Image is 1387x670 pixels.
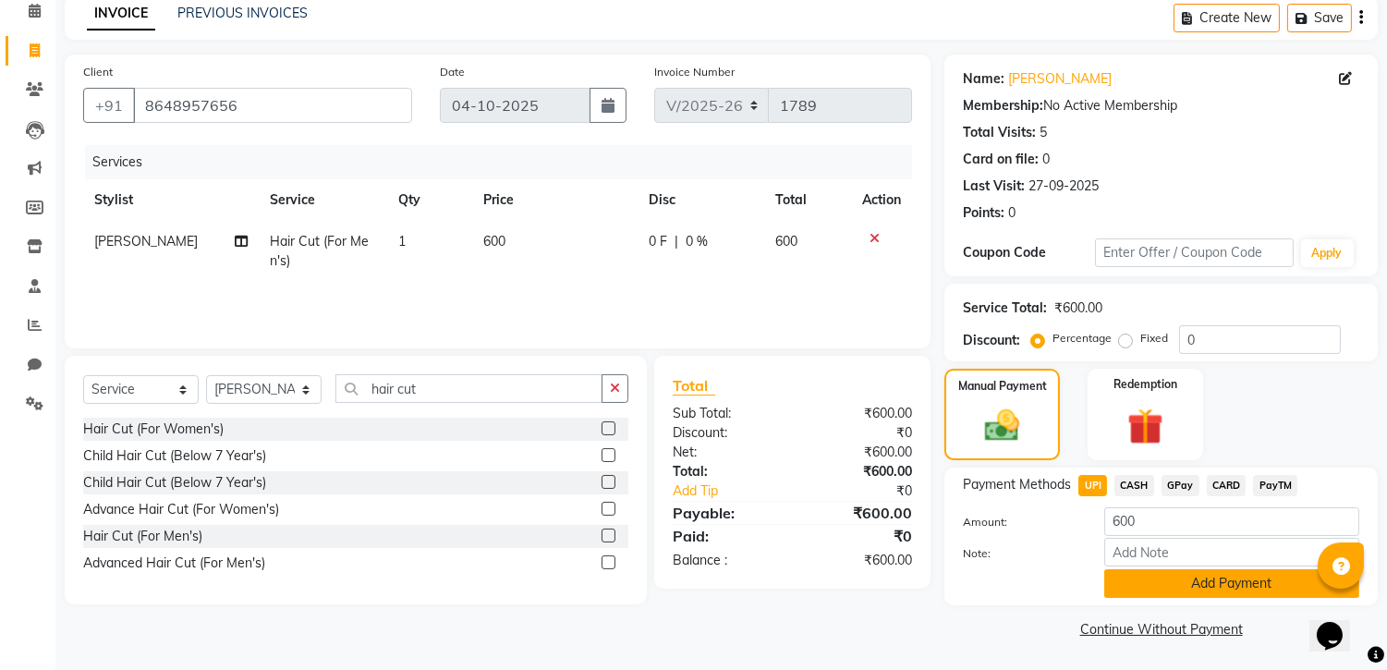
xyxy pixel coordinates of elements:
[659,525,793,547] div: Paid:
[1008,203,1016,223] div: 0
[1054,298,1102,318] div: ₹600.00
[793,443,927,462] div: ₹600.00
[1042,150,1050,169] div: 0
[659,551,793,570] div: Balance :
[1309,596,1369,652] iframe: chat widget
[83,88,135,123] button: +91
[440,64,465,80] label: Date
[1104,538,1359,566] input: Add Note
[673,376,715,396] span: Total
[963,298,1047,318] div: Service Total:
[793,525,927,547] div: ₹0
[83,554,265,573] div: Advanced Hair Cut (For Men's)
[659,481,815,501] a: Add Tip
[793,551,927,570] div: ₹600.00
[1104,507,1359,536] input: Amount
[83,64,113,80] label: Client
[83,179,260,221] th: Stylist
[963,177,1025,196] div: Last Visit:
[398,233,406,250] span: 1
[948,620,1374,640] a: Continue Without Payment
[483,233,505,250] span: 600
[963,123,1036,142] div: Total Visits:
[974,406,1029,445] img: _cash.svg
[851,179,912,221] th: Action
[654,64,735,80] label: Invoice Number
[963,243,1095,262] div: Coupon Code
[963,331,1020,350] div: Discount:
[1301,239,1354,267] button: Apply
[1008,69,1112,89] a: [PERSON_NAME]
[1162,475,1199,496] span: GPay
[1028,177,1099,196] div: 27-09-2025
[963,475,1071,494] span: Payment Methods
[1140,330,1168,347] label: Fixed
[83,420,224,439] div: Hair Cut (For Women's)
[1095,238,1293,267] input: Enter Offer / Coupon Code
[1253,475,1297,496] span: PayTM
[1113,376,1177,393] label: Redemption
[793,462,927,481] div: ₹600.00
[659,404,793,423] div: Sub Total:
[793,502,927,524] div: ₹600.00
[472,179,638,221] th: Price
[1114,475,1154,496] span: CASH
[649,232,667,251] span: 0 F
[963,69,1004,89] div: Name:
[686,232,708,251] span: 0 %
[793,423,927,443] div: ₹0
[1052,330,1112,347] label: Percentage
[1104,569,1359,598] button: Add Payment
[387,179,472,221] th: Qty
[85,145,926,179] div: Services
[963,96,1359,116] div: No Active Membership
[659,423,793,443] div: Discount:
[1207,475,1247,496] span: CARD
[83,527,202,546] div: Hair Cut (For Men's)
[177,5,308,21] a: PREVIOUS INVOICES
[958,378,1047,395] label: Manual Payment
[1174,4,1280,32] button: Create New
[659,462,793,481] div: Total:
[949,545,1090,562] label: Note:
[949,514,1090,530] label: Amount:
[1287,4,1352,32] button: Save
[776,233,798,250] span: 600
[1078,475,1107,496] span: UPI
[1040,123,1047,142] div: 5
[659,443,793,462] div: Net:
[83,446,266,466] div: Child Hair Cut (Below 7 Year's)
[675,232,678,251] span: |
[133,88,412,123] input: Search by Name/Mobile/Email/Code
[963,150,1039,169] div: Card on file:
[94,233,198,250] span: [PERSON_NAME]
[83,500,279,519] div: Advance Hair Cut (For Women's)
[963,96,1043,116] div: Membership:
[1116,404,1174,449] img: _gift.svg
[659,502,793,524] div: Payable:
[793,404,927,423] div: ₹600.00
[815,481,927,501] div: ₹0
[260,179,388,221] th: Service
[83,473,266,493] div: Child Hair Cut (Below 7 Year's)
[765,179,852,221] th: Total
[638,179,764,221] th: Disc
[335,374,602,403] input: Search or Scan
[963,203,1004,223] div: Points:
[271,233,370,269] span: Hair Cut (For Men's)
